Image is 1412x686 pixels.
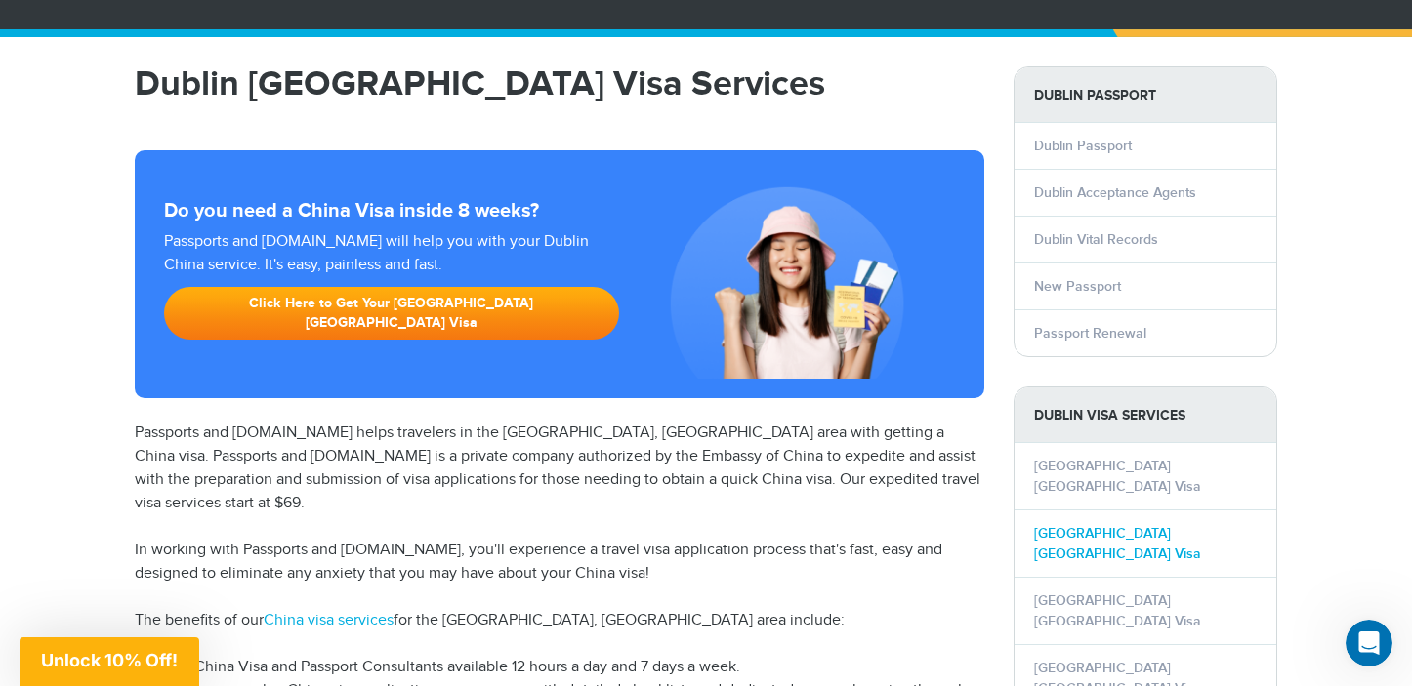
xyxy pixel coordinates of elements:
[156,230,627,349] div: Passports and [DOMAIN_NAME] will help you with your Dublin China service. It's easy, painless and...
[135,656,984,679] li: Expert China Visa and Passport Consultants available 12 hours a day and 7 days a week.
[164,199,955,222] strong: Do you need a China Visa inside 8 weeks?
[164,287,619,340] a: Click Here to Get Your [GEOGRAPHIC_DATA] [GEOGRAPHIC_DATA] Visa
[135,539,984,585] p: In working with Passports and [DOMAIN_NAME], you'll experience a travel visa application process ...
[1034,592,1201,629] a: [GEOGRAPHIC_DATA] [GEOGRAPHIC_DATA] Visa
[1034,184,1196,201] a: Dublin Acceptance Agents
[1346,620,1392,666] iframe: Intercom live chat
[1015,387,1276,443] strong: Dublin Visa Services
[1015,67,1276,123] strong: Dublin Passport
[1034,278,1121,295] a: New Passport
[264,611,394,629] a: China visa services
[135,609,984,632] p: The benefits of our for the [GEOGRAPHIC_DATA], [GEOGRAPHIC_DATA] area include:
[1034,325,1146,342] a: Passport Renewal
[1034,138,1132,154] a: Dublin Passport
[1034,458,1201,495] a: [GEOGRAPHIC_DATA] [GEOGRAPHIC_DATA] Visa
[1034,525,1201,562] a: [GEOGRAPHIC_DATA] [GEOGRAPHIC_DATA] Visa
[1034,231,1158,248] a: Dublin Vital Records
[135,66,984,101] h1: Dublin [GEOGRAPHIC_DATA] Visa Services
[135,422,984,515] p: Passports and [DOMAIN_NAME] helps travelers in the [GEOGRAPHIC_DATA], [GEOGRAPHIC_DATA] area with...
[20,637,199,686] div: Unlock 10% Off!
[41,650,178,670] span: Unlock 10% Off!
